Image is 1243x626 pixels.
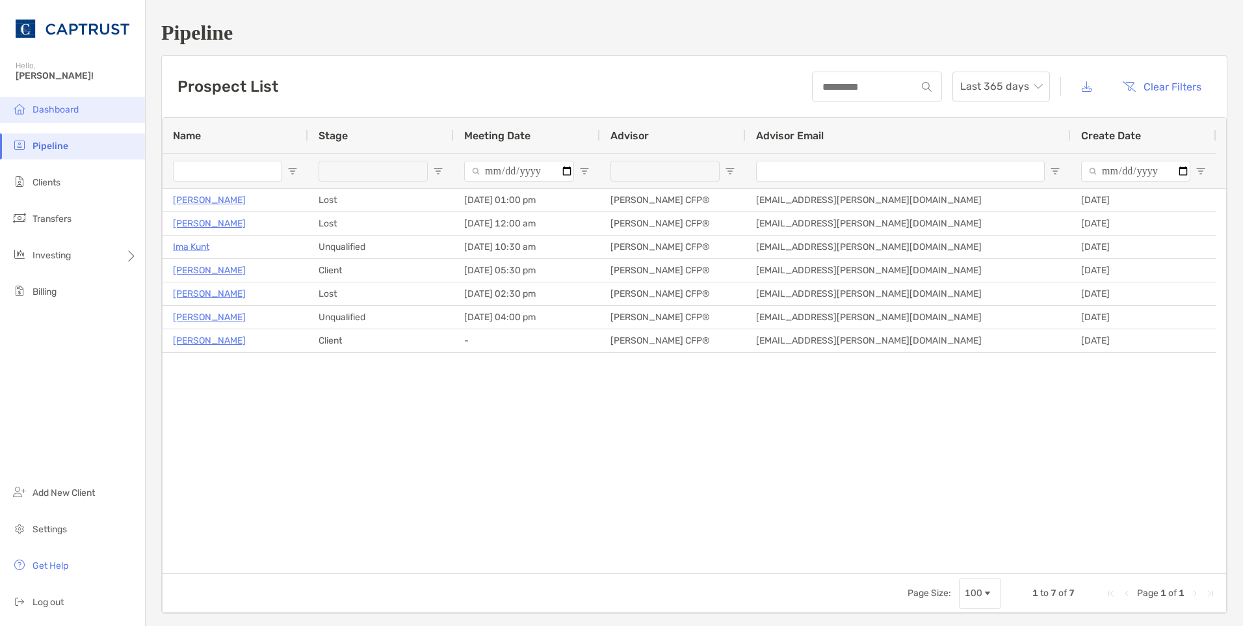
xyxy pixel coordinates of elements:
[959,578,1001,609] div: Page Size
[1121,588,1132,599] div: Previous Page
[308,189,454,211] div: Lost
[308,236,454,258] div: Unqualified
[33,524,67,535] span: Settings
[12,484,27,500] img: add_new_client icon
[173,192,246,208] a: [PERSON_NAME]
[746,189,1071,211] div: [EMAIL_ADDRESS][PERSON_NAME][DOMAIN_NAME]
[33,487,95,498] span: Add New Client
[746,282,1071,305] div: [EMAIL_ADDRESS][PERSON_NAME][DOMAIN_NAME]
[908,588,951,599] div: Page Size:
[33,141,68,152] span: Pipeline
[600,212,746,235] div: [PERSON_NAME] CFP®
[33,250,71,261] span: Investing
[173,333,246,349] a: [PERSON_NAME]
[1040,588,1049,599] span: to
[610,129,649,142] span: Advisor
[12,210,27,226] img: transfers icon
[746,306,1071,329] div: [EMAIL_ADDRESS][PERSON_NAME][DOMAIN_NAME]
[33,177,60,188] span: Clients
[173,161,282,182] input: Name Filter Input
[1179,588,1184,599] span: 1
[1081,129,1141,142] span: Create Date
[12,174,27,189] img: clients icon
[454,236,600,258] div: [DATE] 10:30 am
[746,329,1071,352] div: [EMAIL_ADDRESS][PERSON_NAME][DOMAIN_NAME]
[33,597,64,608] span: Log out
[173,262,246,279] a: [PERSON_NAME]
[1071,236,1216,258] div: [DATE]
[173,239,209,255] a: Ima Kunt
[922,82,932,92] img: input icon
[464,161,574,182] input: Meeting Date Filter Input
[600,236,746,258] div: [PERSON_NAME] CFP®
[308,306,454,329] div: Unqualified
[1137,588,1158,599] span: Page
[1160,588,1166,599] span: 1
[1196,166,1206,176] button: Open Filter Menu
[1069,588,1075,599] span: 7
[1112,72,1211,101] button: Clear Filters
[12,557,27,573] img: get-help icon
[464,129,530,142] span: Meeting Date
[1106,588,1116,599] div: First Page
[12,247,27,262] img: investing icon
[1058,588,1067,599] span: of
[1168,588,1177,599] span: of
[308,259,454,282] div: Client
[173,129,201,142] span: Name
[12,101,27,116] img: dashboard icon
[1205,588,1216,599] div: Last Page
[173,309,246,325] a: [PERSON_NAME]
[746,236,1071,258] div: [EMAIL_ADDRESS][PERSON_NAME][DOMAIN_NAME]
[1081,161,1190,182] input: Create Date Filter Input
[1071,259,1216,282] div: [DATE]
[173,215,246,232] a: [PERSON_NAME]
[746,212,1071,235] div: [EMAIL_ADDRESS][PERSON_NAME][DOMAIN_NAME]
[12,593,27,609] img: logout icon
[287,166,298,176] button: Open Filter Menu
[756,129,824,142] span: Advisor Email
[454,329,600,352] div: -
[579,166,590,176] button: Open Filter Menu
[600,259,746,282] div: [PERSON_NAME] CFP®
[1051,588,1056,599] span: 7
[161,21,1227,45] h1: Pipeline
[1071,306,1216,329] div: [DATE]
[33,213,72,225] span: Transfers
[960,72,1042,101] span: Last 365 days
[33,104,79,115] span: Dashboard
[1071,189,1216,211] div: [DATE]
[1032,588,1038,599] span: 1
[33,286,57,297] span: Billing
[725,166,735,176] button: Open Filter Menu
[177,77,278,96] h3: Prospect List
[1190,588,1200,599] div: Next Page
[965,588,982,599] div: 100
[16,5,129,52] img: CAPTRUST Logo
[1071,329,1216,352] div: [DATE]
[1050,166,1060,176] button: Open Filter Menu
[454,189,600,211] div: [DATE] 01:00 pm
[173,286,246,302] a: [PERSON_NAME]
[33,560,68,571] span: Get Help
[308,212,454,235] div: Lost
[600,329,746,352] div: [PERSON_NAME] CFP®
[454,259,600,282] div: [DATE] 05:30 pm
[12,137,27,153] img: pipeline icon
[433,166,443,176] button: Open Filter Menu
[600,189,746,211] div: [PERSON_NAME] CFP®
[454,306,600,329] div: [DATE] 04:00 pm
[600,306,746,329] div: [PERSON_NAME] CFP®
[1071,282,1216,305] div: [DATE]
[454,212,600,235] div: [DATE] 12:00 am
[1071,212,1216,235] div: [DATE]
[308,282,454,305] div: Lost
[16,70,137,81] span: [PERSON_NAME]!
